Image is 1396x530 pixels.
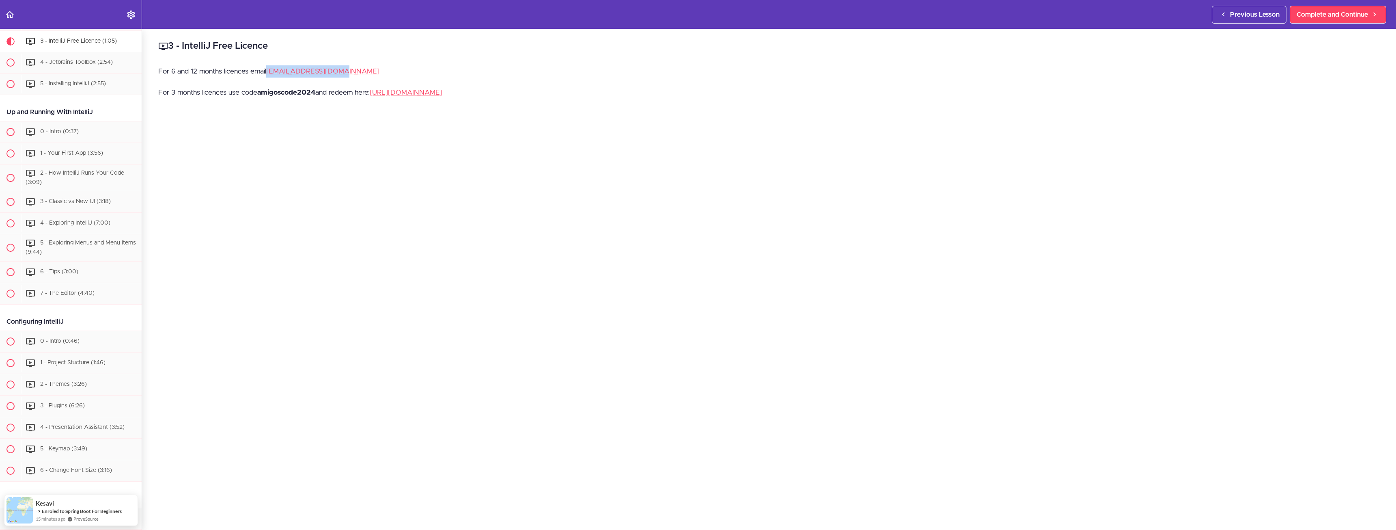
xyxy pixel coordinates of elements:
span: 5 - Exploring Menus and Menu Items (9:44) [26,240,136,255]
p: For 6 and 12 months licences email [158,65,1380,78]
span: 2 - Themes (3:26) [40,381,87,387]
span: 0 - Intro (0:46) [40,338,80,344]
span: 4 - Presentation Assistant (3:52) [40,424,125,430]
span: 5 - Keymap (3:49) [40,446,87,452]
span: 3 - Classic vs New UI (3:18) [40,199,111,205]
a: Complete and Continue [1290,6,1386,24]
span: 4 - Exploring IntelliJ (7:00) [40,221,110,226]
span: 7 - The Editor (4:40) [40,290,95,296]
span: 6 - Change Font Size (3:16) [40,467,112,473]
svg: Settings Menu [126,10,136,19]
a: [EMAIL_ADDRESS][DOMAIN_NAME] [266,68,379,75]
span: 4 - Jetbrains Toolbox (2:54) [40,59,113,65]
span: 3 - Plugins (6:26) [40,403,85,409]
a: [URL][DOMAIN_NAME] [370,89,442,96]
p: For 3 months licences use code and redeem here: [158,87,1380,99]
svg: Back to course curriculum [5,10,15,19]
span: 5 - Installing IntelliJ (2:55) [40,81,106,87]
span: 1 - Project Stucture (1:46) [40,360,106,366]
span: Complete and Continue [1297,10,1368,19]
h2: 3 - IntelliJ Free Licence [158,39,1380,53]
strong: amigoscode2024 [257,89,315,96]
span: 0 - Intro (0:37) [40,129,79,134]
span: Previous Lesson [1230,10,1280,19]
span: 6 - Tips (3:00) [40,269,78,275]
a: Previous Lesson [1212,6,1286,24]
span: 2 - How IntelliJ Runs Your Code (3:09) [26,170,124,185]
span: 1 - Your First App (3:56) [40,150,103,156]
span: 3 - IntelliJ Free Licence (1:05) [40,38,117,44]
